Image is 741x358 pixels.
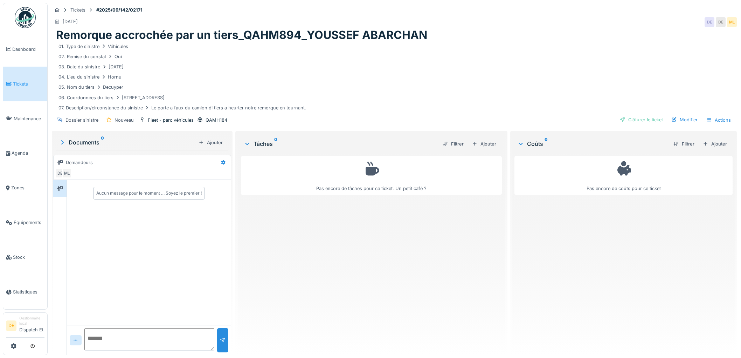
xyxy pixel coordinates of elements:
li: Dispatch Et [19,316,44,336]
h1: Remorque accrochée par un tiers_QAHM894_YOUSSEF ABARCHAN [56,28,427,42]
a: DE Gestionnaire localDispatch Et [6,316,44,338]
span: Agenda [12,150,44,156]
a: Dashboard [3,32,47,67]
sup: 0 [274,140,277,148]
span: Dashboard [12,46,44,53]
div: 03. Date du sinistre [DATE] [58,63,124,70]
span: Stock [13,254,44,261]
div: QAMH184 [206,117,227,123]
sup: 0 [545,140,548,148]
a: Statistiques [3,275,47,309]
div: Modifier [669,115,700,124]
li: DE [6,320,16,331]
div: Clôturer le ticket [617,115,666,124]
div: Tâches [244,140,437,148]
a: Agenda [3,136,47,171]
div: Nouveau [115,117,134,123]
div: DE [705,17,714,27]
div: Pas encore de coûts pour ce ticket [519,159,728,192]
span: Statistiques [13,289,44,295]
strong: #2025/09/142/02171 [94,7,145,13]
div: 02. Remise du constat Oui [58,53,122,60]
div: Dossier sinistre [65,117,98,123]
a: Zones [3,171,47,205]
a: Maintenance [3,101,47,136]
div: Demandeurs [66,159,93,166]
div: Ajouter [700,139,730,149]
div: Fleet - parc véhicules [148,117,194,123]
a: Équipements [3,205,47,240]
div: Gestionnaire local [19,316,44,326]
div: ML [727,17,737,27]
span: Zones [11,184,44,191]
div: Filtrer [440,139,466,149]
div: Coûts [517,140,668,148]
a: Stock [3,240,47,275]
div: Filtrer [671,139,697,149]
div: Documents [59,138,196,147]
a: Tickets [3,67,47,101]
div: Ajouter [196,138,226,147]
div: 05. Nom du tiers Decuyper [58,84,123,90]
sup: 0 [101,138,104,147]
div: 01. Type de sinistre Véhicules [58,43,128,50]
div: Tickets [70,7,85,13]
div: Pas encore de tâches pour ce ticket. Un petit café ? [245,159,498,192]
div: Actions [703,115,734,125]
img: Badge_color-CXgf-gQk.svg [15,7,36,28]
div: [DATE] [63,18,78,25]
div: 06. Coordonnées du tiers [STREET_ADDRESS] [58,94,165,101]
div: 07. Description/circonstance du sinistre Le porte a faux du camion di tiers a heurter notre remor... [58,104,306,111]
div: 04. Lieu du sinistre Hornu [58,74,122,80]
span: Maintenance [14,115,44,122]
div: Aucun message pour le moment … Soyez le premier ! [96,190,202,196]
div: Ajouter [469,139,499,149]
div: ML [62,168,72,178]
div: DE [716,17,726,27]
span: Équipements [14,219,44,226]
div: DE [55,168,65,178]
span: Tickets [13,81,44,87]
